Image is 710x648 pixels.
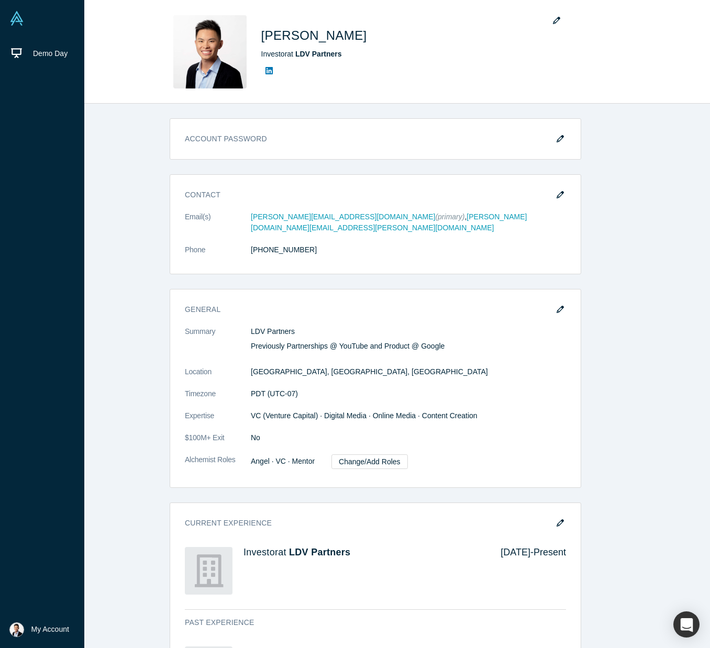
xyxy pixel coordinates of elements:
img: LDV Partners's Logo [185,547,232,595]
h3: Past Experience [185,617,551,628]
a: LDV Partners [289,547,350,557]
div: [DATE] - Present [486,547,566,595]
p: LDV Partners [251,326,566,337]
dd: [GEOGRAPHIC_DATA], [GEOGRAPHIC_DATA], [GEOGRAPHIC_DATA] [251,366,566,377]
a: LDV Partners [295,50,342,58]
img: Alchemist Vault Logo [9,11,24,26]
dt: Expertise [185,410,251,432]
dt: Alchemist Roles [185,454,251,480]
dt: Timezone [185,388,251,410]
h3: General [185,304,551,315]
dt: Summary [185,326,251,366]
a: [PHONE_NUMBER] [251,245,317,254]
h3: Current Experience [185,518,551,529]
h4: Investor at [243,547,486,558]
dd: , [251,211,566,233]
img: Eddie Chan's Profile Image [173,15,247,88]
h3: Contact [185,189,551,200]
span: Demo Day [33,49,68,58]
dd: No [251,432,566,443]
span: VC (Venture Capital) · Digital Media · Online Media · Content Creation [251,411,478,420]
dt: Phone [185,244,251,266]
dd: PDT (UTC-07) [251,388,566,399]
a: Change/Add Roles [331,454,408,469]
span: Investor at [261,50,342,58]
dt: $100M+ Exit [185,432,251,454]
p: Previously Partnerships @ YouTube and Product @ Google [251,341,566,352]
a: [PERSON_NAME][EMAIL_ADDRESS][DOMAIN_NAME] [251,213,435,221]
button: My Account [9,622,69,637]
span: My Account [31,624,69,635]
span: (primary) [435,213,464,221]
dd: Angel · VC · Mentor [251,454,566,469]
img: Eddie Chan's Account [9,622,24,637]
h1: [PERSON_NAME] [261,26,367,45]
dt: Email(s) [185,211,251,244]
h3: Account Password [185,133,566,152]
dt: Location [185,366,251,388]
